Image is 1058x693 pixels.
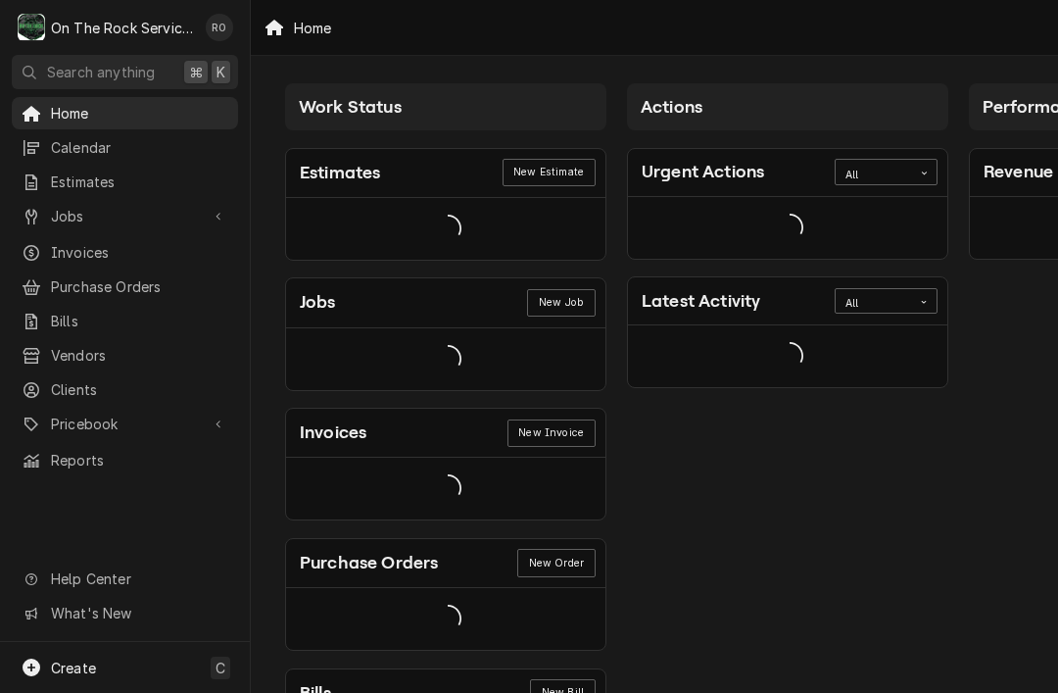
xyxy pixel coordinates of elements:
[285,83,606,130] div: Card Column Header
[286,278,605,327] div: Card Header
[51,137,228,158] span: Calendar
[285,408,606,520] div: Card: Invoices
[503,159,596,186] div: Card Link Button
[527,289,595,317] div: Card Link Button
[527,289,595,317] a: New Job
[51,660,96,676] span: Create
[12,271,238,303] a: Purchase Orders
[12,597,238,629] a: Go to What's New
[12,444,238,476] a: Reports
[286,588,605,650] div: Card Data
[845,168,902,183] div: All
[503,159,596,186] a: New Estimate
[286,458,605,520] div: Card Data
[628,277,947,325] div: Card Header
[51,103,228,124] span: Home
[285,538,606,651] div: Card: Purchase Orders
[300,420,366,446] div: Card Title
[12,166,238,198] a: Estimates
[189,62,203,82] span: ⌘
[285,277,606,390] div: Card: Jobs
[434,208,461,249] span: Loading...
[434,599,461,640] span: Loading...
[627,148,948,260] div: Card: Urgent Actions
[517,549,595,576] a: New Order
[642,159,764,185] div: Card Title
[216,62,225,82] span: K
[285,148,606,261] div: Card: Estimates
[51,414,199,434] span: Pricebook
[12,97,238,129] a: Home
[12,236,238,269] a: Invoices
[641,97,702,117] span: Actions
[18,14,45,41] div: On The Rock Services's Avatar
[12,131,238,164] a: Calendar
[286,409,605,458] div: Card Header
[286,149,605,198] div: Card Header
[627,276,948,388] div: Card: Latest Activity
[300,289,336,316] div: Card Title
[51,569,226,589] span: Help Center
[12,55,238,89] button: Search anything⌘K
[12,563,238,595] a: Go to Help Center
[12,373,238,406] a: Clients
[776,336,803,377] span: Loading...
[835,288,938,314] div: Card Data Filter Control
[300,160,380,186] div: Card Title
[206,14,233,41] div: RO
[434,338,461,379] span: Loading...
[507,420,596,447] a: New Invoice
[51,206,199,226] span: Jobs
[299,97,402,117] span: Work Status
[642,288,760,315] div: Card Title
[286,328,605,390] div: Card Data
[627,83,948,130] div: Card Column Header
[51,450,228,470] span: Reports
[51,172,228,192] span: Estimates
[517,549,595,576] div: Card Link Button
[51,603,226,623] span: What's New
[12,305,238,337] a: Bills
[776,207,803,248] span: Loading...
[51,242,228,263] span: Invoices
[286,198,605,260] div: Card Data
[51,379,228,400] span: Clients
[51,311,228,331] span: Bills
[286,539,605,588] div: Card Header
[51,276,228,297] span: Purchase Orders
[845,296,902,312] div: All
[628,325,947,387] div: Card Data
[12,408,238,440] a: Go to Pricebook
[628,197,947,259] div: Card Data
[628,149,947,197] div: Card Header
[47,62,155,82] span: Search anything
[835,159,938,184] div: Card Data Filter Control
[216,658,225,678] span: C
[434,469,461,510] span: Loading...
[18,14,45,41] div: O
[507,420,596,447] div: Card Link Button
[12,339,238,371] a: Vendors
[206,14,233,41] div: Rich Ortega's Avatar
[51,18,195,38] div: On The Rock Services
[51,345,228,366] span: Vendors
[300,550,438,576] div: Card Title
[627,130,948,388] div: Card Column Content
[12,200,238,232] a: Go to Jobs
